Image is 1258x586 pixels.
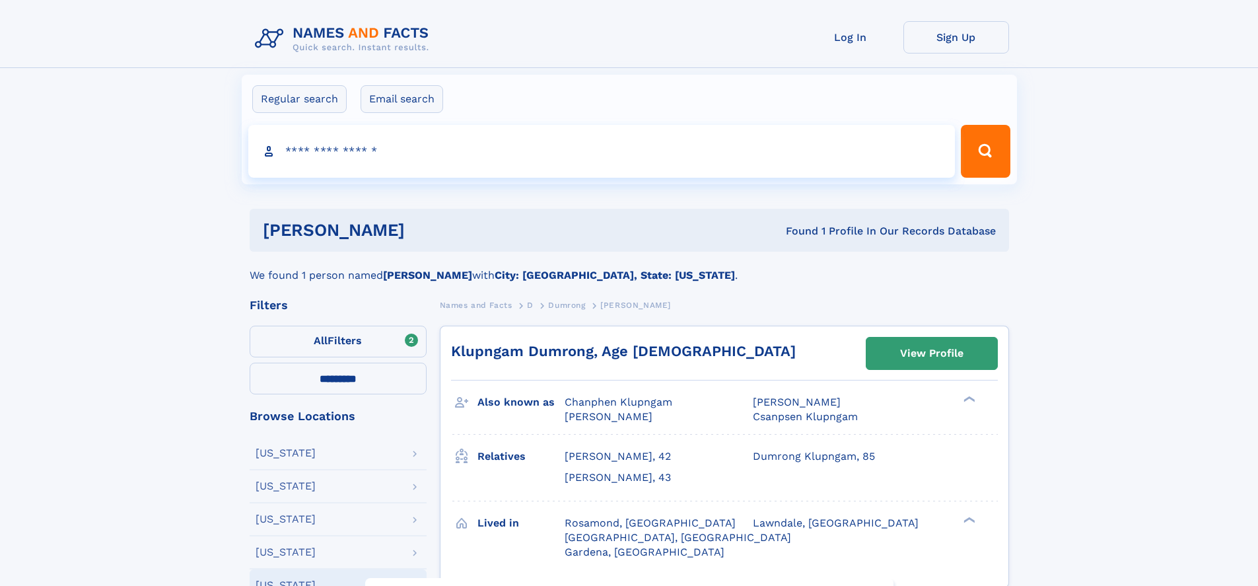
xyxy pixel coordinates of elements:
[565,396,672,408] span: Chanphen Klupngam
[753,449,875,464] a: Dumrong Klupngam, 85
[314,334,328,347] span: All
[900,338,963,369] div: View Profile
[527,301,534,310] span: D
[961,125,1010,178] button: Search Button
[256,547,316,558] div: [US_STATE]
[798,21,903,54] a: Log In
[256,448,316,458] div: [US_STATE]
[495,269,735,281] b: City: [GEOGRAPHIC_DATA], State: [US_STATE]
[477,512,565,534] h3: Lived in
[440,297,512,313] a: Names and Facts
[565,531,791,544] span: [GEOGRAPHIC_DATA], [GEOGRAPHIC_DATA]
[753,396,841,408] span: [PERSON_NAME]
[565,449,671,464] a: [PERSON_NAME], 42
[753,410,858,423] span: Csanpsen Klupngam
[866,338,997,369] a: View Profile
[595,224,996,238] div: Found 1 Profile In Our Records Database
[548,297,585,313] a: Dumrong
[250,410,427,422] div: Browse Locations
[477,391,565,414] h3: Also known as
[548,301,585,310] span: Dumrong
[477,445,565,468] h3: Relatives
[527,297,534,313] a: D
[256,481,316,492] div: [US_STATE]
[960,515,976,524] div: ❯
[252,85,347,113] label: Regular search
[250,252,1009,283] div: We found 1 person named with .
[565,470,671,485] a: [PERSON_NAME], 43
[903,21,1009,54] a: Sign Up
[451,343,796,359] a: Klupngam Dumrong, Age [DEMOGRAPHIC_DATA]
[263,222,596,238] h1: [PERSON_NAME]
[256,514,316,525] div: [US_STATE]
[248,125,956,178] input: search input
[960,395,976,404] div: ❯
[565,517,736,529] span: Rosamond, [GEOGRAPHIC_DATA]
[565,546,724,558] span: Gardena, [GEOGRAPHIC_DATA]
[753,517,919,529] span: Lawndale, [GEOGRAPHIC_DATA]
[250,326,427,357] label: Filters
[600,301,671,310] span: [PERSON_NAME]
[250,299,427,311] div: Filters
[565,410,652,423] span: [PERSON_NAME]
[250,21,440,57] img: Logo Names and Facts
[383,269,472,281] b: [PERSON_NAME]
[361,85,443,113] label: Email search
